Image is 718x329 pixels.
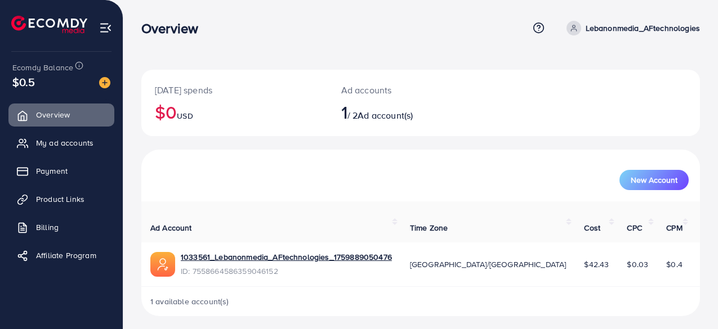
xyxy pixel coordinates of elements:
[150,222,192,233] span: Ad Account
[12,74,35,90] span: $0.5
[584,222,600,233] span: Cost
[8,160,114,182] a: Payment
[8,132,114,154] a: My ad accounts
[36,165,68,177] span: Payment
[410,222,448,233] span: Time Zone
[150,296,229,307] span: 1 available account(s)
[36,193,84,205] span: Product Links
[341,83,454,97] p: Ad accounts
[99,21,112,34] img: menu
[341,99,347,125] span: 1
[177,110,193,121] span: USD
[36,222,59,233] span: Billing
[99,77,110,88] img: image
[8,103,114,126] a: Overview
[8,216,114,238] a: Billing
[410,259,567,270] span: [GEOGRAPHIC_DATA]/[GEOGRAPHIC_DATA]
[36,250,96,261] span: Affiliate Program
[586,21,700,35] p: Lebanonmedia_AFtechnologies
[12,62,73,73] span: Ecomdy Balance
[619,170,689,190] button: New Account
[11,16,87,33] img: logo
[627,222,641,233] span: CPC
[8,244,114,267] a: Affiliate Program
[181,251,392,263] a: 1033561_Lebanonmedia_AFtechnologies_1759889050476
[666,259,683,270] span: $0.4
[36,137,93,148] span: My ad accounts
[562,21,700,35] a: Lebanonmedia_AFtechnologies
[631,176,677,184] span: New Account
[150,252,175,277] img: ic-ads-acc.e4c84228.svg
[666,222,682,233] span: CPM
[341,101,454,123] h2: / 2
[670,278,710,321] iframe: Chat
[141,20,207,37] h3: Overview
[8,188,114,210] a: Product Links
[181,265,392,277] span: ID: 7558664586359046152
[584,259,609,270] span: $42.43
[627,259,648,270] span: $0.03
[155,83,314,97] p: [DATE] spends
[155,101,314,123] h2: $0
[358,109,413,121] span: Ad account(s)
[36,109,70,120] span: Overview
